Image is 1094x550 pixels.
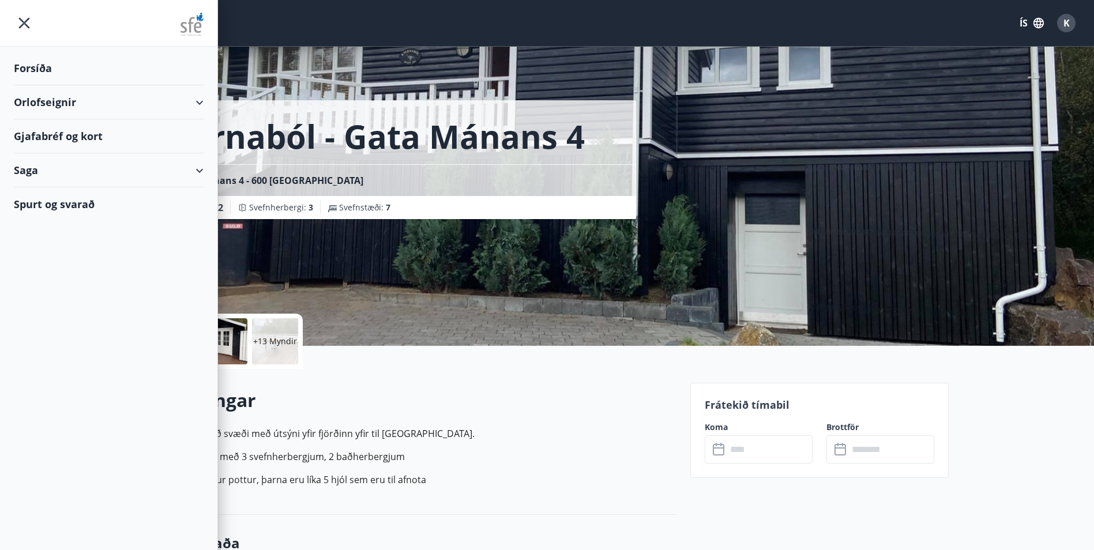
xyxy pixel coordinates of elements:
[14,85,204,119] div: Orlofseignir
[1013,13,1050,33] button: ÍS
[146,387,676,413] h2: Upplýsingar
[249,202,313,213] span: Svefnherbergi :
[253,336,297,347] p: +13 Myndir
[1063,17,1070,29] span: K
[309,202,313,213] span: 3
[14,51,204,85] div: Forsíða
[181,13,204,36] img: union_logo
[14,13,35,33] button: menu
[174,174,363,187] span: Gata mánans 4 - 600 [GEOGRAPHIC_DATA]
[146,427,676,440] p: Fallegt kjarrivaxið svæði með útsýni yfir fjörðinn yfir til [GEOGRAPHIC_DATA].
[1052,9,1080,37] button: K
[386,202,390,213] span: 7
[160,114,585,158] h1: Kjarnaból - Gata mánans 4
[705,421,813,433] label: Koma
[14,187,204,221] div: Spurt og svarað
[339,202,390,213] span: Svefnstæði :
[14,119,204,153] div: Gjafabréf og kort
[146,473,676,487] p: Gufubað og heitur pottur, þarna eru líka 5 hjól sem eru til afnota
[826,421,934,433] label: Brottför
[14,153,204,187] div: Saga
[705,397,934,412] p: Frátekið tímabil
[146,450,676,464] p: [PERSON_NAME] með 3 svefnherbergjum, 2 baðherbergjum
